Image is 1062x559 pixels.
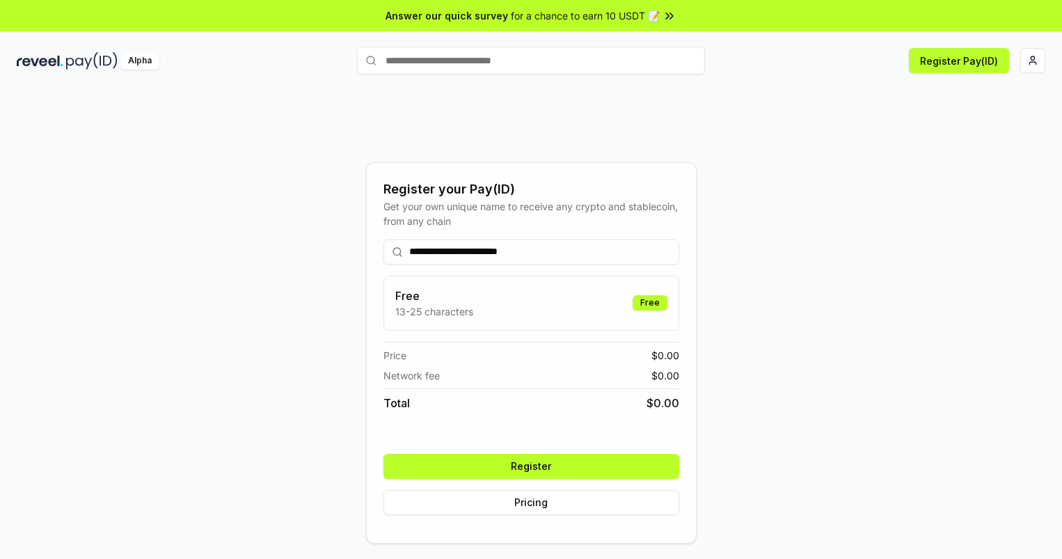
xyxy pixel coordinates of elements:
[395,288,473,304] h3: Free
[17,52,63,70] img: reveel_dark
[386,8,508,23] span: Answer our quick survey
[651,348,679,363] span: $ 0.00
[651,368,679,383] span: $ 0.00
[511,8,660,23] span: for a chance to earn 10 USDT 📝
[383,180,679,199] div: Register your Pay(ID)
[909,48,1009,73] button: Register Pay(ID)
[383,454,679,479] button: Register
[383,368,440,383] span: Network fee
[383,199,679,228] div: Get your own unique name to receive any crypto and stablecoin, from any chain
[66,52,118,70] img: pay_id
[383,395,410,411] span: Total
[395,304,473,319] p: 13-25 characters
[383,490,679,515] button: Pricing
[633,295,667,310] div: Free
[383,348,406,363] span: Price
[120,52,159,70] div: Alpha
[647,395,679,411] span: $ 0.00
